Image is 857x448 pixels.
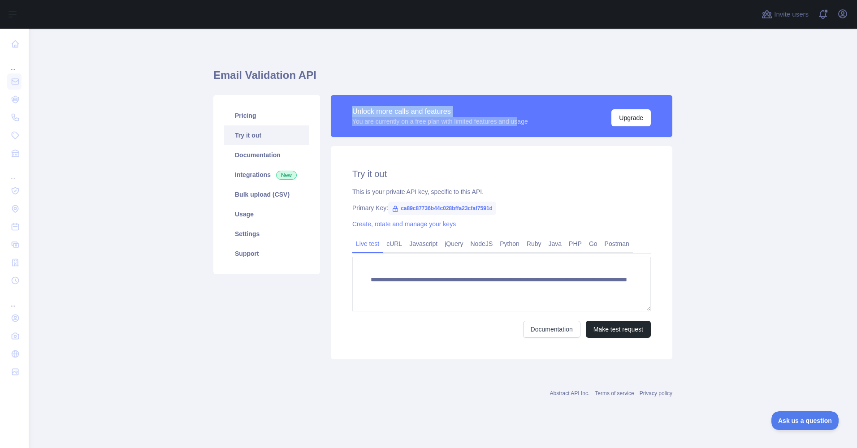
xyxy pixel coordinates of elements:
a: Try it out [224,125,309,145]
a: jQuery [441,237,467,251]
div: This is your private API key, specific to this API. [352,187,651,196]
a: Javascript [406,237,441,251]
a: Python [496,237,523,251]
button: Make test request [586,321,651,338]
div: ... [7,163,22,181]
a: Live test [352,237,383,251]
a: Java [545,237,566,251]
a: Documentation [224,145,309,165]
div: Primary Key: [352,203,651,212]
a: Integrations New [224,165,309,185]
button: Upgrade [611,109,651,126]
div: ... [7,290,22,308]
a: Ruby [523,237,545,251]
iframe: Toggle Customer Support [771,411,839,430]
span: New [276,171,297,180]
div: You are currently on a free plan with limited features and usage [352,117,528,126]
a: Documentation [523,321,580,338]
a: Privacy policy [640,390,672,396]
a: Postman [601,237,633,251]
div: Unlock more calls and features [352,106,528,117]
span: Invite users [774,9,809,20]
h2: Try it out [352,168,651,180]
a: Create, rotate and manage your keys [352,220,456,228]
a: Bulk upload (CSV) [224,185,309,204]
a: Terms of service [595,390,634,396]
a: PHP [565,237,585,251]
a: NodeJS [467,237,496,251]
div: ... [7,54,22,72]
a: Pricing [224,106,309,125]
a: Support [224,244,309,263]
a: Go [585,237,601,251]
span: ca89c87736b44c028bffa23cfaf7591d [388,202,496,215]
a: Usage [224,204,309,224]
a: Abstract API Inc. [550,390,590,396]
a: Settings [224,224,309,244]
a: cURL [383,237,406,251]
button: Invite users [760,7,810,22]
h1: Email Validation API [213,68,672,90]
